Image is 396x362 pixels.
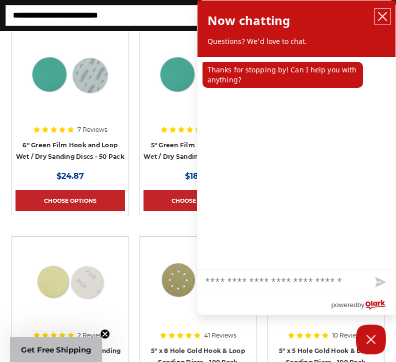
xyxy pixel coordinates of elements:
[143,190,253,211] a: Choose Options
[357,299,364,311] span: by
[331,296,395,315] a: Powered by Olark
[100,329,110,339] button: Close teaser
[15,34,125,144] a: 6-inch 60-grit green film hook and loop sanding discs with fast cutting aluminum oxide for coarse...
[143,34,253,144] a: Side-by-side 5-inch green film hook and loop sanding disc p60 grit and loop back
[15,190,125,211] a: Choose Options
[202,62,363,88] p: Thanks for stopping by! Can I help you with anything?
[143,141,252,160] a: 5" Green Film Hook and Loop Wet / Dry Sanding Discs - 50 Pack
[158,240,238,320] img: 5 inch 8 hole gold velcro disc stack
[21,345,91,355] span: Get Free Shipping
[374,9,390,24] button: close chatbox
[56,171,84,181] span: $24.87
[30,34,110,114] img: 6-inch 60-grit green film hook and loop sanding discs with fast cutting aluminum oxide for coarse...
[15,240,125,350] a: 3 inch gold hook and loop sanding discs
[331,299,357,311] span: powered
[143,240,253,350] a: 5 inch 8 hole gold velcro disc stack
[363,270,395,296] button: Send message
[30,240,110,320] img: 3 inch gold hook and loop sanding discs
[16,141,124,160] a: 6" Green Film Hook and Loop Wet / Dry Sanding Discs - 50 Pack
[207,36,385,46] p: Questions? We'd love to chat.
[158,34,238,114] img: Side-by-side 5-inch green film hook and loop sanding disc p60 grit and loop back
[197,57,395,269] div: chat
[10,337,102,362] div: Get Free ShippingClose teaser
[356,325,386,355] button: Close Chatbox
[185,171,211,181] span: $18.98
[207,10,290,30] h2: Now chatting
